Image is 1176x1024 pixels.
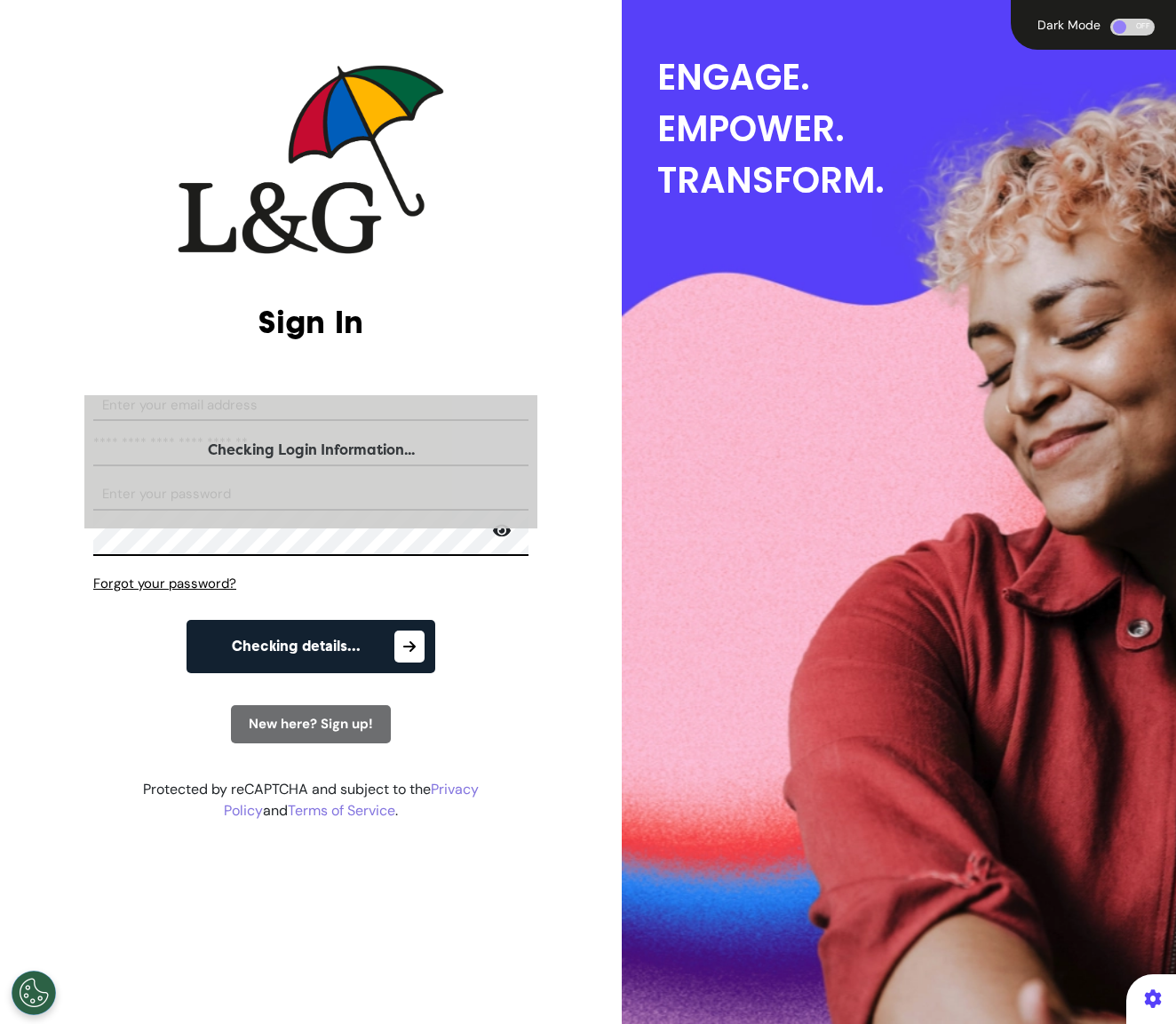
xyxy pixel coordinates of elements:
[249,715,373,733] span: New here? Sign up!
[657,155,1176,206] div: TRANSFORM.
[93,303,528,341] h2: Sign In
[93,779,528,822] div: Protected by reCAPTCHA and subject to the and .
[12,971,56,1015] button: Open Preferences
[178,65,444,254] img: company logo
[232,639,361,654] span: Checking details...
[657,52,1176,103] div: ENGAGE.
[657,103,1176,155] div: EMPOWER.
[187,620,435,673] button: Checking details...
[288,801,395,820] a: Terms of Service
[224,780,479,820] a: Privacy Policy
[1032,19,1106,31] div: Dark Mode
[1110,19,1155,36] div: OFF
[84,440,537,461] div: Checking Login Information...
[93,575,236,592] span: Forgot your password?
